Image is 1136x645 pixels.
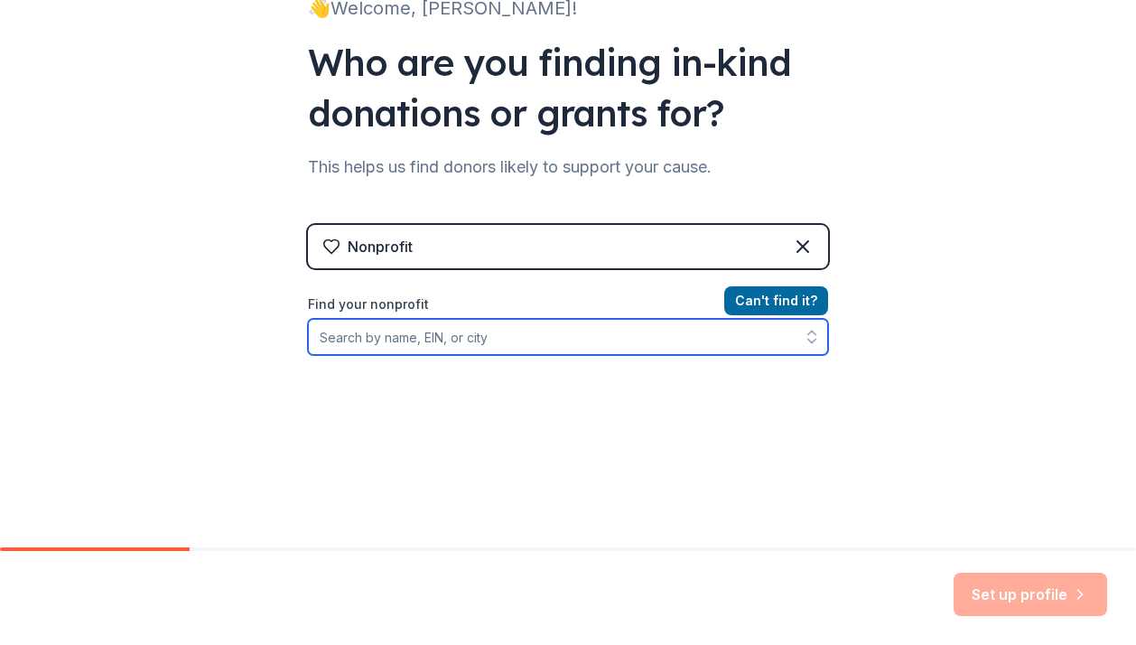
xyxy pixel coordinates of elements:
[348,236,413,257] div: Nonprofit
[308,294,828,315] label: Find your nonprofit
[308,37,828,138] div: Who are you finding in-kind donations or grants for?
[308,319,828,355] input: Search by name, EIN, or city
[724,286,828,315] button: Can't find it?
[308,153,828,182] div: This helps us find donors likely to support your cause.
